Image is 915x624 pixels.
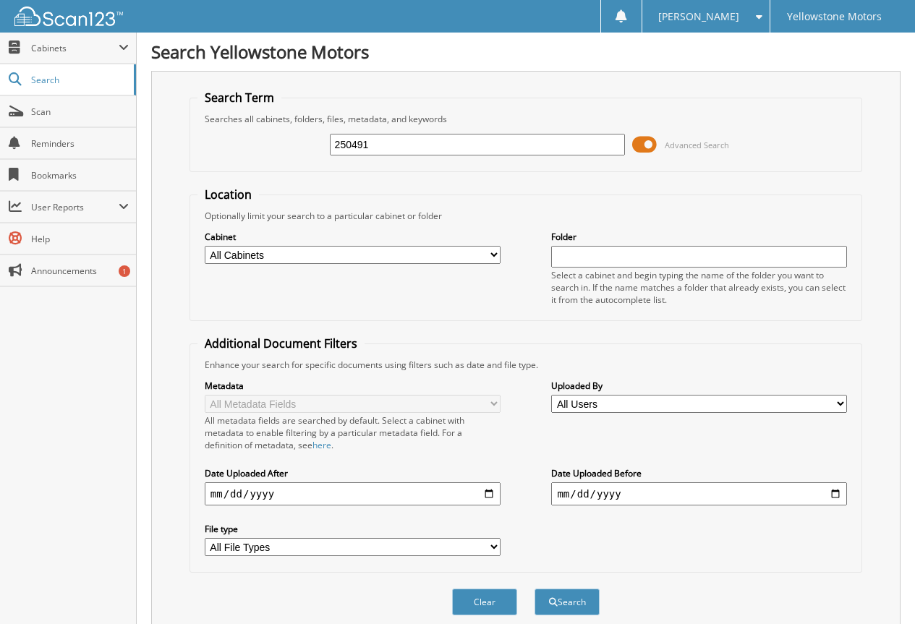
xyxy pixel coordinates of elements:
span: Scan [31,106,129,118]
label: Cabinet [205,231,501,243]
label: Uploaded By [551,380,847,392]
label: Date Uploaded Before [551,467,847,479]
img: scan123-logo-white.svg [14,7,123,26]
h1: Search Yellowstone Motors [151,40,901,64]
span: Announcements [31,265,129,277]
label: Folder [551,231,847,243]
label: Date Uploaded After [205,467,501,479]
button: Search [535,589,600,615]
div: Enhance your search for specific documents using filters such as date and file type. [197,359,854,371]
div: All metadata fields are searched by default. Select a cabinet with metadata to enable filtering b... [205,414,501,451]
input: end [551,482,847,505]
span: Help [31,233,129,245]
legend: Location [197,187,259,202]
div: Searches all cabinets, folders, files, metadata, and keywords [197,113,854,125]
iframe: Chat Widget [843,555,915,624]
span: Advanced Search [665,140,729,150]
div: Select a cabinet and begin typing the name of the folder you want to search in. If the name match... [551,269,847,306]
div: Optionally limit your search to a particular cabinet or folder [197,210,854,222]
a: here [312,439,331,451]
button: Clear [452,589,517,615]
span: Search [31,74,127,86]
span: Reminders [31,137,129,150]
label: Metadata [205,380,501,392]
span: Yellowstone Motors [787,12,882,21]
legend: Search Term [197,90,281,106]
input: start [205,482,501,505]
legend: Additional Document Filters [197,335,365,351]
label: File type [205,523,501,535]
div: 1 [119,265,130,277]
span: [PERSON_NAME] [658,12,739,21]
span: Cabinets [31,42,119,54]
span: Bookmarks [31,169,129,181]
span: User Reports [31,201,119,213]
